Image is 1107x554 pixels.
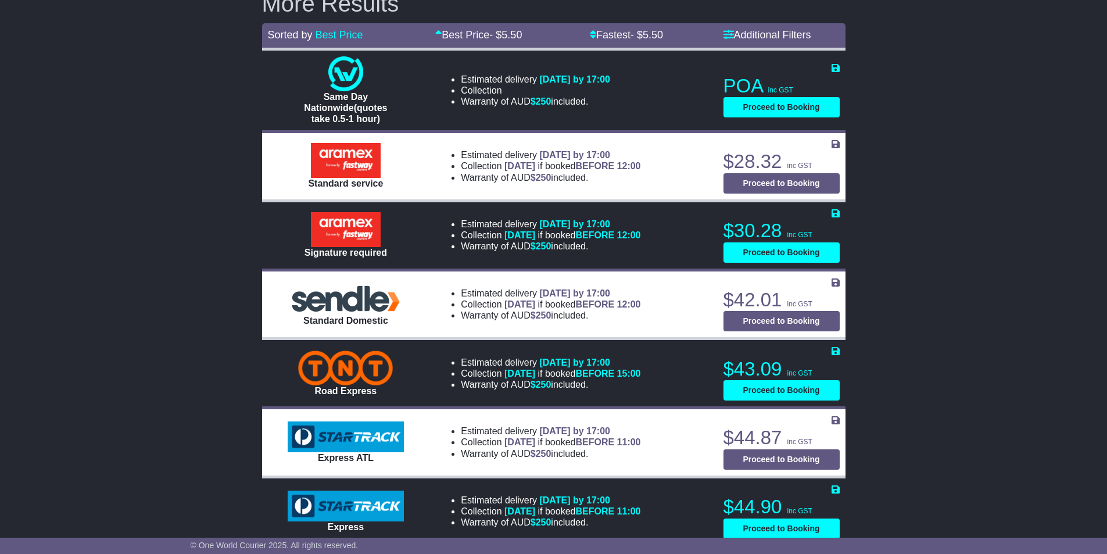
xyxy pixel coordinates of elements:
p: $42.01 [723,288,840,312]
p: $44.87 [723,426,840,449]
a: Fastest- $5.50 [590,29,663,41]
span: 250 [536,173,551,183]
span: Road Express [315,386,377,396]
li: Estimated delivery [461,288,640,299]
span: Express [328,522,364,532]
span: if booked [504,299,640,309]
span: 5.50 [643,29,663,41]
span: $ [531,173,551,183]
span: $ [531,241,551,251]
li: Warranty of AUD included. [461,379,640,390]
span: [DATE] by 17:00 [539,288,610,298]
span: inc GST [787,438,812,446]
li: Collection [461,437,640,448]
span: BEFORE [575,230,614,240]
li: Estimated delivery [461,74,610,85]
span: [DATE] by 17:00 [539,74,610,84]
span: [DATE] by 17:00 [539,426,610,436]
span: if booked [504,437,640,447]
span: 11:00 [617,437,641,447]
li: Estimated delivery [461,426,640,437]
button: Proceed to Booking [723,242,840,263]
span: Signature required [304,248,387,258]
span: inc GST [768,86,793,94]
li: Warranty of AUD included. [461,172,640,183]
img: One World Courier: Same Day Nationwide(quotes take 0.5-1 hour) [328,56,363,91]
span: 5.50 [501,29,522,41]
li: Estimated delivery [461,149,640,160]
button: Proceed to Booking [723,519,840,539]
span: BEFORE [575,161,614,171]
span: inc GST [787,231,812,239]
li: Collection [461,160,640,171]
span: if booked [504,369,640,378]
span: [DATE] by 17:00 [539,495,610,505]
span: [DATE] [504,299,535,309]
span: 250 [536,449,551,459]
span: 12:00 [617,299,641,309]
img: Aramex: Standard service [311,143,381,178]
span: inc GST [787,369,812,377]
p: $44.90 [723,495,840,519]
span: Standard service [308,178,383,188]
span: [DATE] [504,230,535,240]
span: $ [531,517,551,527]
li: Estimated delivery [461,495,640,506]
span: 250 [536,380,551,389]
p: POA [723,74,840,98]
span: [DATE] [504,369,535,378]
li: Warranty of AUD included. [461,517,640,528]
span: $ [531,96,551,106]
span: [DATE] by 17:00 [539,219,610,229]
span: © One World Courier 2025. All rights reserved. [191,541,359,550]
span: [DATE] by 17:00 [539,358,610,367]
span: inc GST [787,507,812,515]
a: Best Price [316,29,363,41]
span: inc GST [787,162,812,170]
button: Proceed to Booking [723,380,840,401]
span: Sorted by [268,29,313,41]
span: if booked [504,506,640,516]
span: 15:00 [617,369,641,378]
li: Warranty of AUD included. [461,96,610,107]
img: TNT Domestic: Road Express [298,351,393,385]
button: Proceed to Booking [723,311,840,331]
li: Collection [461,368,640,379]
img: Sendle: Standard Domestic [288,283,404,314]
li: Estimated delivery [461,357,640,368]
span: BEFORE [575,299,614,309]
li: Collection [461,506,640,517]
span: $ [531,449,551,459]
img: StarTrack: Express [288,491,404,522]
li: Warranty of AUD included. [461,241,640,252]
p: $28.32 [723,150,840,173]
li: Warranty of AUD included. [461,448,640,459]
span: $ [531,310,551,320]
span: 12:00 [617,161,641,171]
span: 250 [536,96,551,106]
span: [DATE] [504,161,535,171]
span: BEFORE [575,506,614,516]
li: Collection [461,299,640,310]
p: $30.28 [723,219,840,242]
span: 250 [536,517,551,527]
li: Collection [461,85,610,96]
span: [DATE] by 17:00 [539,150,610,160]
a: Additional Filters [723,29,811,41]
p: $43.09 [723,358,840,381]
span: Standard Domestic [303,316,388,326]
span: 12:00 [617,230,641,240]
li: Collection [461,230,640,241]
li: Estimated delivery [461,219,640,230]
span: - $ [489,29,522,41]
span: [DATE] [504,437,535,447]
span: [DATE] [504,506,535,516]
span: $ [531,380,551,389]
button: Proceed to Booking [723,449,840,470]
a: Best Price- $5.50 [435,29,522,41]
span: - $ [630,29,663,41]
span: 250 [536,241,551,251]
span: if booked [504,230,640,240]
img: Aramex: Signature required [311,212,381,247]
span: Same Day Nationwide(quotes take 0.5-1 hour) [304,92,387,124]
